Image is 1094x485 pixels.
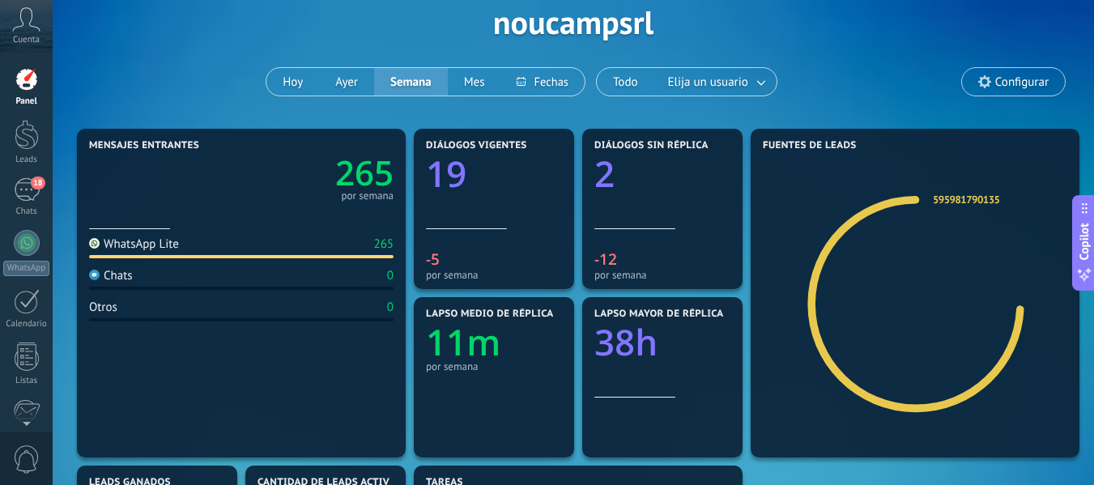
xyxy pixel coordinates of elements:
span: 18 [31,177,45,189]
button: Mes [448,68,501,96]
span: Configurar [995,75,1049,89]
div: Panel [3,96,50,107]
span: Diálogos sin réplica [594,140,709,151]
div: Leads [3,155,50,165]
span: Elija un usuario [665,71,751,93]
span: Copilot [1076,223,1092,260]
span: Cuenta [13,35,40,45]
text: -5 [426,249,440,270]
div: por semana [341,192,394,200]
button: Fechas [500,68,584,96]
text: 38h [594,317,658,366]
div: por semana [426,360,562,372]
div: Listas [3,376,50,386]
div: 0 [387,268,394,283]
text: 11m [426,317,500,366]
div: WhatsApp [3,261,49,276]
button: Todo [597,68,654,96]
div: por semana [426,269,562,281]
div: Chats [89,268,133,283]
span: Lapso medio de réplica [426,308,554,320]
img: WhatsApp Lite [89,238,100,249]
text: 2 [594,149,615,198]
button: Hoy [266,68,319,96]
a: 265 [241,150,394,196]
div: 0 [387,300,394,315]
text: 265 [335,150,394,196]
text: -12 [594,249,617,270]
img: Chats [89,270,100,280]
button: Ayer [319,68,374,96]
a: 38h [594,317,730,366]
div: Calendario [3,319,50,330]
div: WhatsApp Lite [89,236,179,252]
span: Diálogos vigentes [426,140,527,151]
span: Mensajes entrantes [89,140,199,151]
div: Chats [3,206,50,217]
span: Fuentes de leads [763,140,857,151]
div: por semana [594,269,730,281]
text: 19 [426,149,466,198]
a: 595981790135 [933,193,999,206]
button: Semana [374,68,448,96]
div: Otros [89,300,117,315]
div: 265 [373,236,394,252]
span: Lapso mayor de réplica [594,308,723,320]
button: Elija un usuario [654,68,777,96]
